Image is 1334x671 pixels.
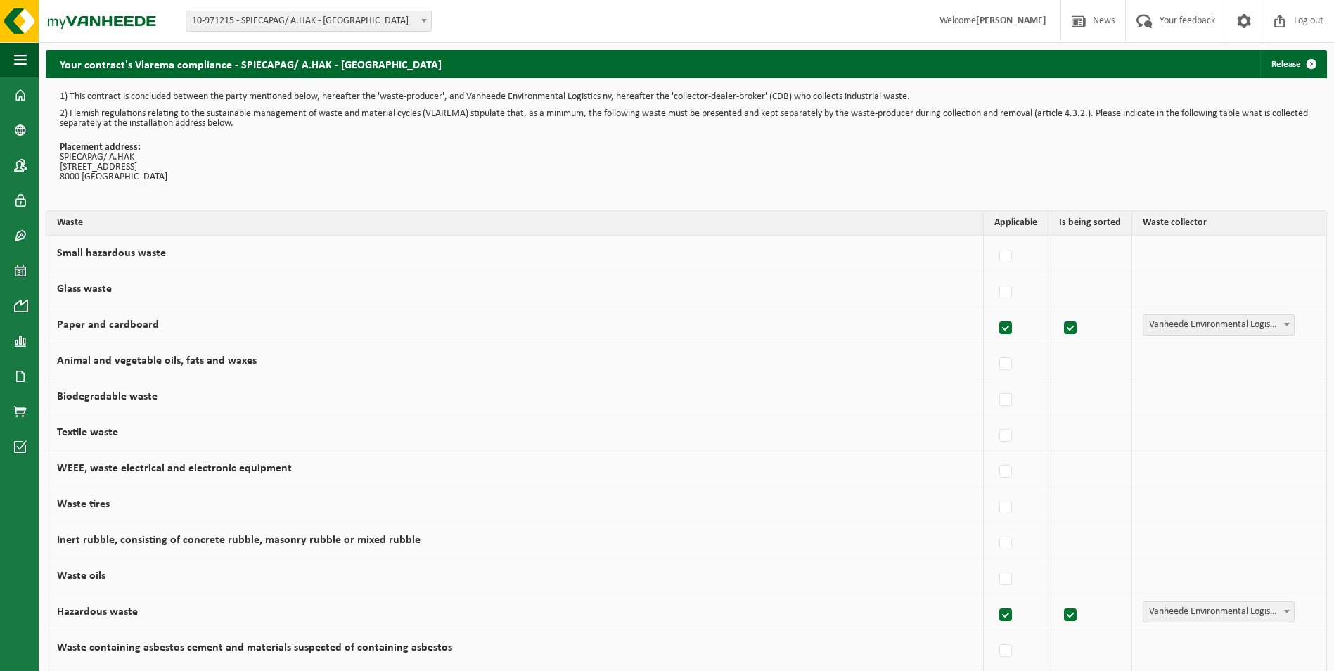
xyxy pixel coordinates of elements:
strong: [PERSON_NAME] [976,15,1046,26]
label: Animal and vegetable oils, fats and waxes [57,355,257,366]
label: Inert rubble, consisting of concrete rubble, masonry rubble or mixed rubble [57,535,421,546]
span: Vanheede Environmental Logistics [1143,602,1294,622]
label: Hazardous waste [57,606,138,618]
span: Vanheede Environmental Logistics [1143,315,1294,335]
p: 1) This contract is concluded between the party mentioned below, hereafter the 'waste-producer', ... [60,92,1313,102]
span: 10-971215 - SPIECAPAG/ A.HAK - BRUGGE [186,11,431,31]
label: Waste containing asbestos cement and materials suspected of containing asbestos [57,642,452,653]
label: Biodegradable waste [57,391,158,402]
p: 2) Flemish regulations relating to the sustainable management of waste and material cycles (VLARE... [60,109,1313,129]
a: Release [1260,50,1326,78]
span: Vanheede Environmental Logistics [1143,601,1295,622]
span: Vanheede Environmental Logistics [1143,314,1295,335]
label: Glass waste [57,283,112,295]
th: Waste [46,211,984,236]
h2: Your contract's Vlarema compliance - SPIECAPAG/ A.HAK - [GEOGRAPHIC_DATA] [46,50,456,77]
label: Small hazardous waste [57,248,166,259]
label: Paper and cardboard [57,319,159,331]
p: SPIECAPAG/ A.HAK [STREET_ADDRESS] 8000 [GEOGRAPHIC_DATA] [60,143,1313,182]
strong: Placement address: [60,142,141,153]
label: Waste oils [57,570,105,582]
th: Waste collector [1132,211,1326,236]
label: WEEE, waste electrical and electronic equipment [57,463,292,474]
th: Is being sorted [1048,211,1132,236]
label: Waste tires [57,499,110,510]
span: 10-971215 - SPIECAPAG/ A.HAK - BRUGGE [186,11,432,32]
label: Textile waste [57,427,118,438]
th: Applicable [984,211,1048,236]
